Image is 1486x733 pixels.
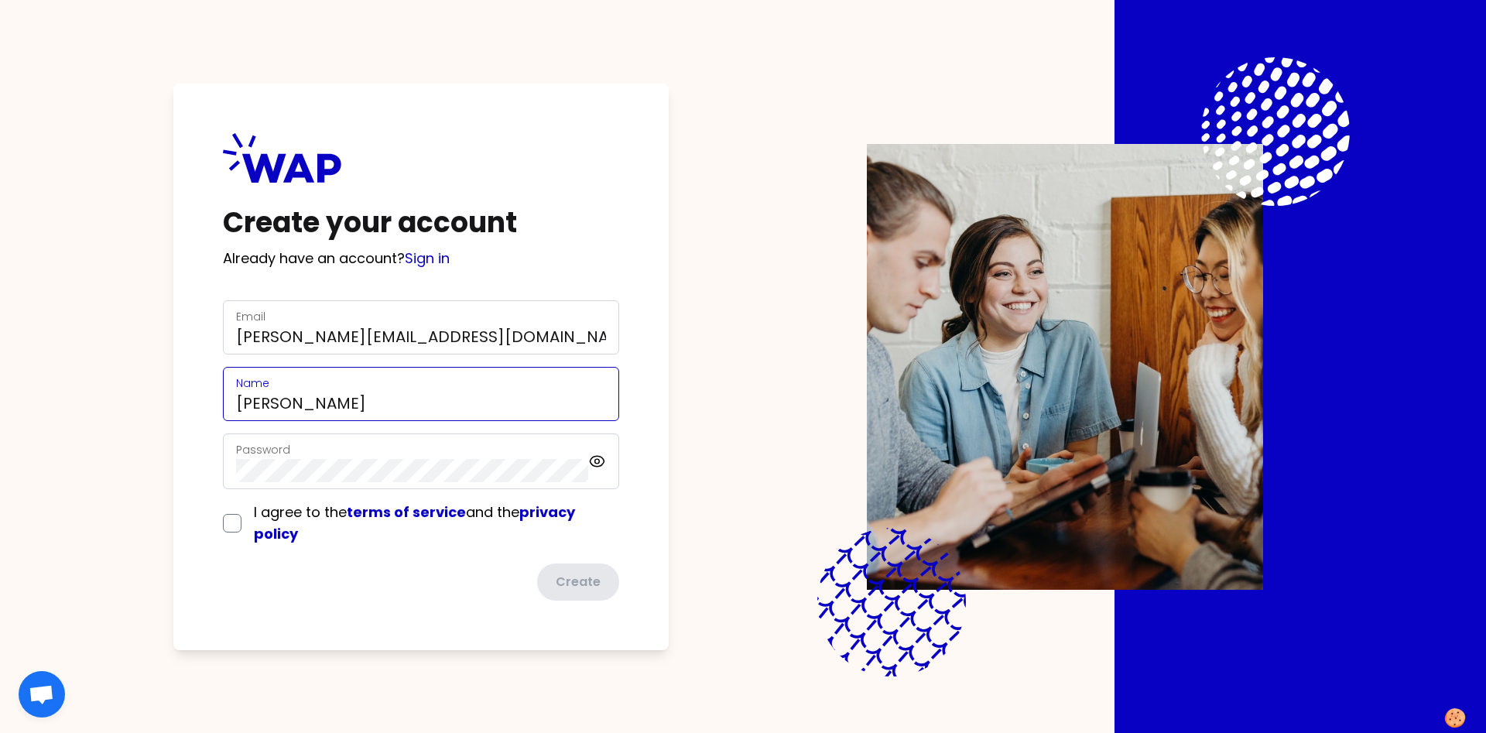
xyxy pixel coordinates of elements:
[254,502,575,543] span: I agree to the and the
[19,671,65,718] a: Open chat
[254,502,575,543] a: privacy policy
[867,144,1263,590] img: Description
[223,207,619,238] h1: Create your account
[223,248,619,269] p: Already have an account?
[347,502,466,522] a: terms of service
[405,248,450,268] a: Sign in
[236,442,290,457] label: Password
[537,563,619,601] button: Create
[236,309,265,324] label: Email
[236,375,269,391] label: Name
